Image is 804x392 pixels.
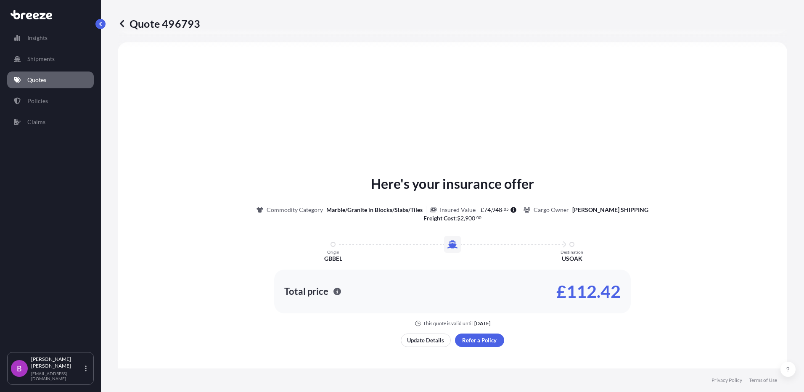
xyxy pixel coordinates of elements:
p: [PERSON_NAME] [PERSON_NAME] [31,356,83,369]
p: Total price [284,287,328,296]
p: GBBEL [324,254,342,263]
p: Cargo Owner [534,206,569,214]
a: Insights [7,29,94,46]
span: 00 [476,216,481,219]
a: Shipments [7,50,94,67]
p: Refer a Policy [462,336,497,344]
span: , [464,215,465,221]
a: Terms of Use [749,377,777,384]
span: 900 [465,215,475,221]
p: [DATE] [474,320,491,327]
p: This quote is valid until [423,320,473,327]
a: Privacy Policy [711,377,742,384]
span: £ [481,207,484,213]
span: 05 [504,208,509,211]
span: . [476,216,476,219]
p: Policies [27,97,48,105]
span: . [502,208,503,211]
a: Quotes [7,72,94,88]
p: Update Details [407,336,444,344]
span: B [17,364,22,373]
button: Update Details [401,334,451,347]
p: Here's your insurance offer [371,174,534,194]
p: Insured Value [440,206,476,214]
p: [EMAIL_ADDRESS][DOMAIN_NAME] [31,371,83,381]
p: Origin [327,249,339,254]
b: Freight Cost [423,215,455,222]
p: £112.42 [556,285,621,298]
span: 2 [460,215,464,221]
p: [PERSON_NAME] SHIPPING [572,206,648,214]
p: Insights [27,34,48,42]
span: 74 [484,207,491,213]
span: $ [457,215,460,221]
p: Marble/Granite in Blocks/Slabs/Tiles [326,206,423,214]
a: Policies [7,93,94,109]
p: Quotes [27,76,46,84]
p: Quote 496793 [118,17,200,30]
span: , [491,207,492,213]
p: Shipments [27,55,55,63]
p: : [423,214,482,222]
p: USOAK [562,254,582,263]
button: Refer a Policy [455,334,504,347]
span: 948 [492,207,502,213]
p: Claims [27,118,45,126]
p: Commodity Category [267,206,323,214]
p: Destination [561,249,583,254]
a: Claims [7,114,94,130]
